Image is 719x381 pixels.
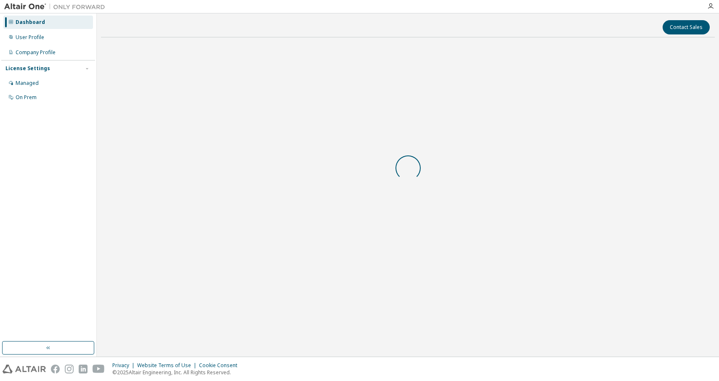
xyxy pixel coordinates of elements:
[3,365,46,373] img: altair_logo.svg
[199,362,242,369] div: Cookie Consent
[16,80,39,87] div: Managed
[16,49,56,56] div: Company Profile
[16,19,45,26] div: Dashboard
[112,369,242,376] p: © 2025 Altair Engineering, Inc. All Rights Reserved.
[65,365,74,373] img: instagram.svg
[137,362,199,369] div: Website Terms of Use
[93,365,105,373] img: youtube.svg
[79,365,88,373] img: linkedin.svg
[4,3,109,11] img: Altair One
[112,362,137,369] div: Privacy
[16,94,37,101] div: On Prem
[16,34,44,41] div: User Profile
[5,65,50,72] div: License Settings
[51,365,60,373] img: facebook.svg
[663,20,710,34] button: Contact Sales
